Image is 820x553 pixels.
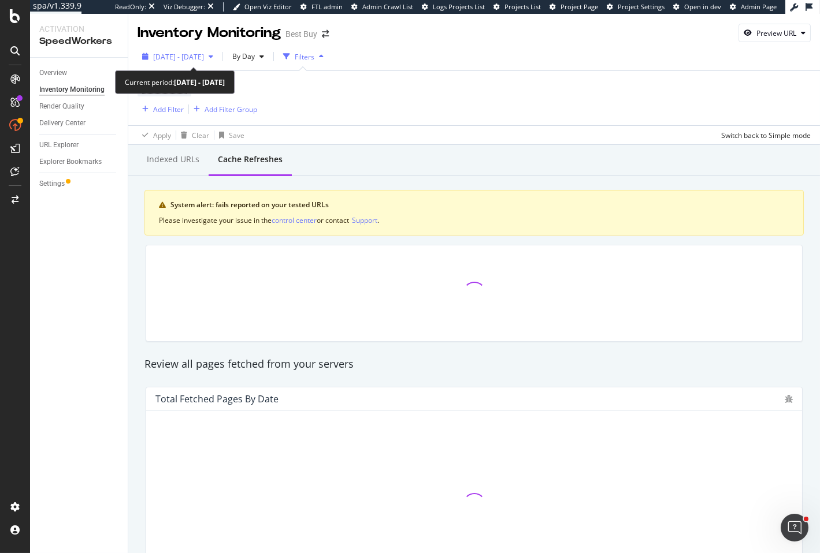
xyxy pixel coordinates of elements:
div: Support [352,215,377,225]
div: control center [272,215,317,225]
div: SpeedWorkers [39,35,118,48]
div: Add Filter Group [205,104,257,114]
span: Project Page [561,2,598,11]
a: FTL admin [300,2,343,12]
div: Clear [192,130,209,140]
span: Open in dev [684,2,721,11]
span: FTL admin [311,2,343,11]
div: warning banner [144,190,804,236]
div: Current period: [125,76,225,89]
div: Delivery Center [39,117,86,129]
div: Apply [153,130,171,140]
button: Preview URL [739,24,811,42]
span: Logs Projects List [433,2,485,11]
div: Save [229,130,244,140]
div: Inventory Monitoring [39,84,105,96]
span: Open Viz Editor [244,2,292,11]
div: Please investigate your issue in the or contact . [159,215,789,226]
span: By Day [228,51,255,61]
div: Render Quality [39,100,84,113]
span: Admin Crawl List [362,2,413,11]
a: Admin Page [730,2,777,12]
div: Cache refreshes [218,154,283,165]
a: Overview [39,67,120,79]
a: Project Page [550,2,598,12]
button: Filters [279,47,328,66]
div: bug [785,395,793,403]
a: Render Quality [39,100,120,113]
a: Explorer Bookmarks [39,156,120,168]
a: Logs Projects List [422,2,485,12]
a: Open in dev [673,2,721,12]
button: Switch back to Simple mode [717,126,811,144]
span: [DATE] - [DATE] [153,52,204,62]
button: Save [214,126,244,144]
div: Indexed URLs [147,154,199,165]
div: System alert: fails reported on your tested URLs [170,200,789,210]
a: Inventory Monitoring [39,84,120,96]
a: Delivery Center [39,117,120,129]
div: Preview URL [756,28,796,38]
a: Settings [39,178,120,190]
span: Projects List [504,2,541,11]
div: Best Buy [285,28,317,40]
span: Admin Page [741,2,777,11]
div: Activation [39,23,118,35]
button: [DATE] - [DATE] [138,47,218,66]
div: Settings [39,178,65,190]
div: Overview [39,67,67,79]
div: arrow-right-arrow-left [322,30,329,38]
div: Switch back to Simple mode [721,130,811,140]
span: Project Settings [618,2,665,11]
button: Clear [176,126,209,144]
a: Projects List [494,2,541,12]
iframe: Intercom live chat [781,514,808,541]
div: Filters [295,52,314,62]
button: control center [272,215,317,226]
a: Open Viz Editor [233,2,292,12]
div: Review all pages fetched from your servers [139,357,810,372]
div: Viz Debugger: [164,2,205,12]
div: URL Explorer [39,139,79,151]
button: Support [352,215,377,226]
a: URL Explorer [39,139,120,151]
div: Total Fetched Pages by Date [155,393,279,405]
div: Add Filter [153,104,184,114]
button: Apply [138,126,171,144]
b: [DATE] - [DATE] [174,77,225,87]
div: Inventory Monitoring [138,23,281,43]
button: Add Filter Group [189,102,257,116]
button: Add Filter [138,102,184,116]
div: Explorer Bookmarks [39,156,102,168]
a: Admin Crawl List [351,2,413,12]
a: Project Settings [607,2,665,12]
div: ReadOnly: [115,2,146,12]
button: By Day [228,47,269,66]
